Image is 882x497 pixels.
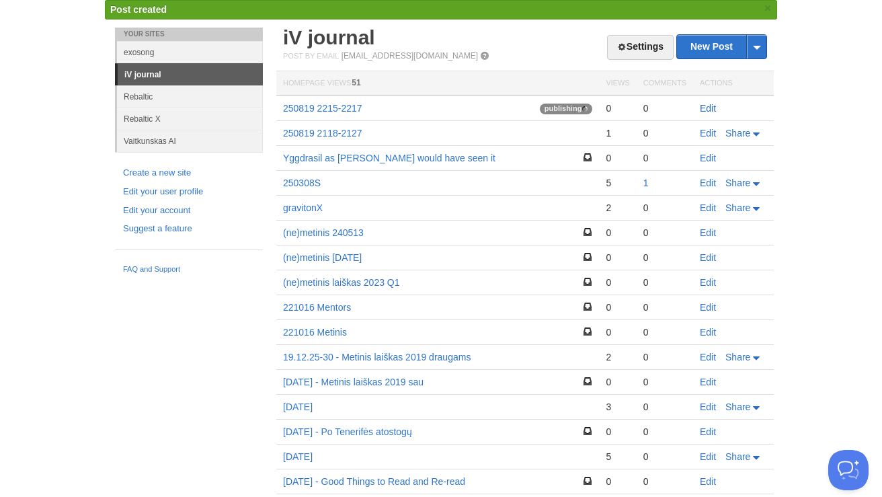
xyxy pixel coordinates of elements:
a: Vaitkunskas AI [117,130,263,152]
span: publishing [540,104,593,114]
a: Edit [700,103,716,114]
a: New Post [677,35,766,59]
span: Share [725,128,750,139]
a: Edit your account [123,204,255,218]
a: (ne)metinis [DATE] [283,252,362,263]
div: 0 [643,102,686,114]
div: 2 [606,351,629,363]
span: Share [725,451,750,462]
a: FAQ and Support [123,264,255,276]
a: Edit [700,377,716,387]
a: [DATE] [283,402,313,412]
a: Edit [700,128,716,139]
a: [DATE] - Po Tenerifės atostogų [283,426,412,437]
div: 0 [643,351,686,363]
a: Suggest a feature [123,222,255,236]
div: 0 [643,301,686,313]
th: Homepage Views [276,71,599,96]
a: [DATE] - Metinis laiškas 2019 sau [283,377,424,387]
a: Edit [700,302,716,313]
a: Edit [700,227,716,238]
a: 19.12.25-30 - Metinis laiškas 2019 draugams [283,352,471,362]
div: 0 [643,475,686,488]
span: Post created [110,4,167,15]
div: 0 [606,276,629,289]
th: Actions [693,71,774,96]
a: iV journal [283,26,375,48]
div: 0 [643,276,686,289]
a: 250819 2118-2127 [283,128,362,139]
a: [DATE] - Good Things to Read and Re-read [283,476,465,487]
a: 250819 2215-2217 [283,103,362,114]
div: 3 [606,401,629,413]
a: Rebaltic [117,85,263,108]
a: Yggdrasil as [PERSON_NAME] would have seen it [283,153,495,163]
div: 0 [643,326,686,338]
div: 0 [643,401,686,413]
a: Edit [700,402,716,412]
img: loading-tiny-gray.gif [582,106,588,112]
a: 250308S [283,178,321,188]
span: 51 [352,78,360,87]
div: 0 [643,202,686,214]
a: gravitonX [283,202,323,213]
div: 0 [643,152,686,164]
a: [EMAIL_ADDRESS][DOMAIN_NAME] [342,51,478,61]
a: Edit [700,202,716,213]
li: Your Sites [115,28,263,41]
a: iV journal [118,64,263,85]
div: 5 [606,177,629,189]
div: 0 [606,152,629,164]
div: 0 [643,252,686,264]
a: Create a new site [123,166,255,180]
a: Edit [700,252,716,263]
div: 0 [606,426,629,438]
span: Post by Email [283,52,339,60]
div: 1 [606,127,629,139]
a: 1 [643,178,649,188]
div: 5 [606,451,629,463]
a: 221016 Metinis [283,327,347,338]
div: 0 [643,451,686,463]
div: 2 [606,202,629,214]
div: 0 [606,301,629,313]
div: 0 [606,227,629,239]
a: exosong [117,41,263,63]
div: 0 [606,326,629,338]
th: Comments [637,71,693,96]
a: Edit [700,178,716,188]
a: Rebaltic X [117,108,263,130]
span: Share [725,352,750,362]
a: Edit [700,352,716,362]
div: 0 [643,376,686,388]
a: (ne)metinis 240513 [283,227,364,238]
span: Share [725,178,750,188]
div: 0 [643,227,686,239]
th: Views [599,71,636,96]
a: Edit [700,476,716,487]
a: Edit [700,426,716,437]
a: Edit your user profile [123,185,255,199]
div: 0 [606,376,629,388]
iframe: Help Scout Beacon - Open [828,450,869,490]
span: Share [725,402,750,412]
a: 221016 Mentors [283,302,351,313]
div: 0 [643,127,686,139]
a: (ne)metinis laiškas 2023 Q1 [283,277,400,288]
span: Share [725,202,750,213]
a: Edit [700,277,716,288]
a: Settings [607,35,674,60]
a: [DATE] [283,451,313,462]
div: 0 [643,426,686,438]
div: 0 [606,475,629,488]
div: 0 [606,252,629,264]
div: 0 [606,102,629,114]
a: Edit [700,153,716,163]
a: Edit [700,451,716,462]
a: Edit [700,327,716,338]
